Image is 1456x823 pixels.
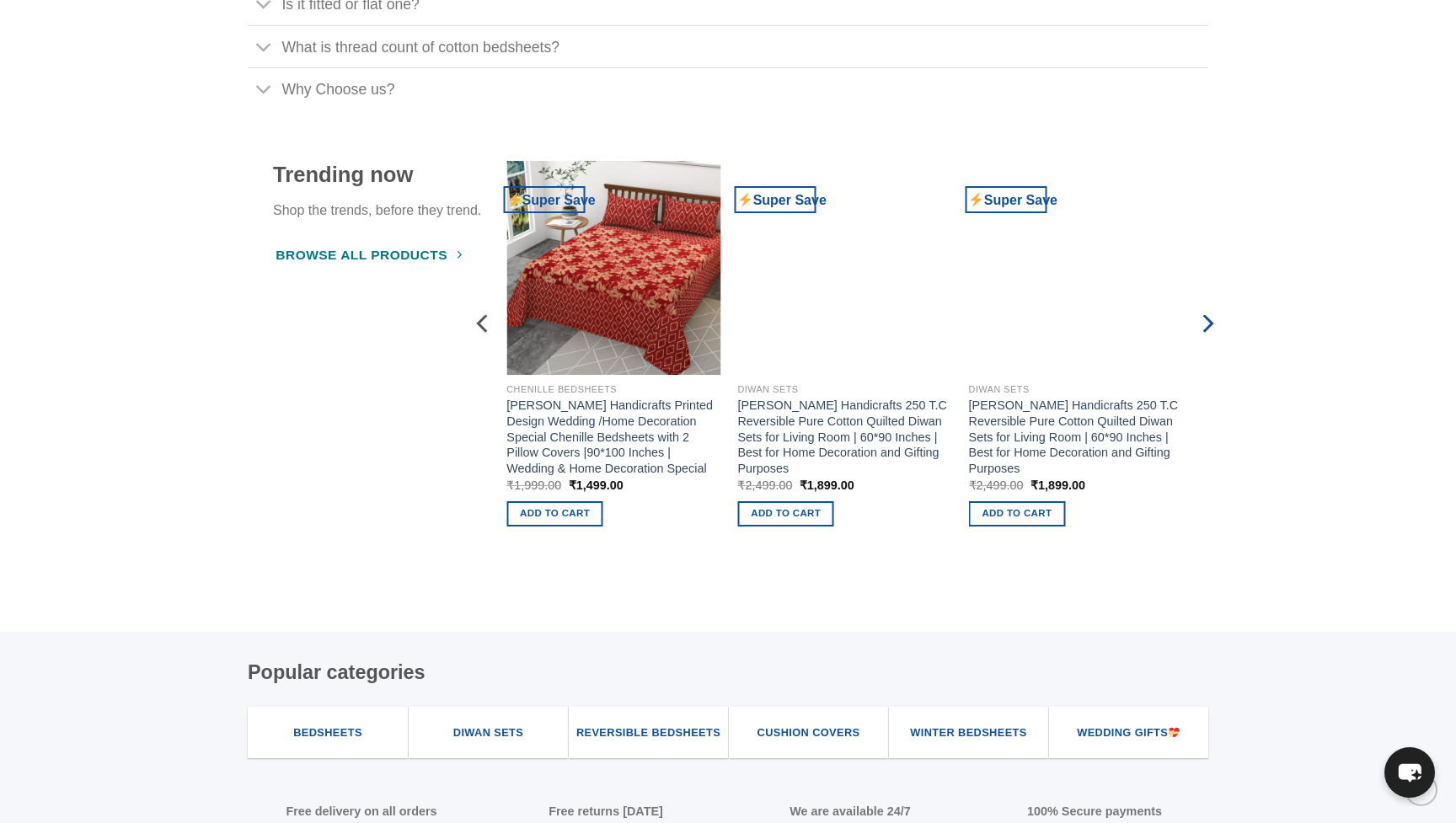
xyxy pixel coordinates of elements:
a: Winter Bedsheets [889,719,1048,747]
span: Bedsheets [293,724,362,741]
button: Toggle [248,30,281,67]
strong: We are available 24/7 [790,804,911,818]
span: ₹ [800,478,807,492]
h2: Trending now [273,161,482,189]
a: Diwan Sets [409,719,568,747]
a: Wedding Gifts💝 [1049,719,1208,747]
span: Reversible Bedsheets [576,724,720,741]
a: Cushion Covers [729,719,888,747]
span: Diwan Sets [453,724,523,741]
span: ₹ [506,478,514,492]
span: ₹ [969,478,977,492]
p: Shop the trends, before they trend. [273,200,482,222]
p: Chenille bedsheets [506,384,721,395]
a: Add to cart: “Kritarth Handicrafts Printed Design Wedding /Home Decoration Special Chenille Bedsh... [506,501,603,526]
bdi: 1,899.00 [800,478,854,492]
button: Next [1191,249,1222,398]
img: 💝 [1169,727,1180,738]
span: ₹ [737,478,745,492]
strong: Free delivery on all orders [286,804,436,818]
span: Winter Bedsheets [910,724,1026,741]
a: Add to cart: “Kritarth Handicrafts 250 T.C Reversible Pure Cotton Quilted Diwan Sets for Living R... [737,501,834,526]
p: Diwan Sets [969,384,1184,395]
a: Reversible Bedsheets [569,719,728,747]
span: Why Choose us? [281,81,394,98]
span: Wedding Gifts [1077,724,1180,741]
span: ₹ [569,478,576,492]
strong: 100% Secure payments [1027,804,1162,818]
h4: Popular categories [248,657,1208,688]
a: Toggle Why Choose us? [248,67,1208,110]
button: Previous [468,249,499,398]
span: ₹ [1030,478,1038,492]
img: Chenille Bedsheet [506,161,721,376]
a: Bedsheets [248,719,408,747]
bdi: 1,499.00 [569,478,624,492]
a: [PERSON_NAME] Handicrafts Printed Design Wedding /Home Decoration Special Chenille Bedsheets with... [506,398,721,477]
bdi: 1,899.00 [1030,478,1085,492]
a: [PERSON_NAME] Handicrafts 250 T.C Reversible Pure Cotton Quilted Diwan Sets for Living Room | 60*... [969,398,1184,477]
a: Toggle What is thread count of cotton bedsheets? [248,25,1208,67]
bdi: 2,499.00 [737,478,792,492]
p: Diwan Sets [737,384,952,395]
a: Browse all products [273,238,463,271]
a: [PERSON_NAME] Handicrafts 250 T.C Reversible Pure Cotton Quilted Diwan Sets for Living Room | 60*... [737,398,952,477]
span: Cushion Covers [757,724,860,741]
span: What is thread count of cotton bedsheets? [281,39,559,56]
img: ethnic diwan sets. [969,161,1184,376]
strong: Free returns [DATE] [549,804,663,818]
button: Toggle [248,72,281,109]
img: luxury diwan set [737,161,952,376]
bdi: 1,999.00 [506,478,561,492]
bdi: 2,499.00 [969,478,1024,492]
a: Add to cart: “Kritarth Handicrafts 250 T.C Reversible Pure Cotton Quilted Diwan Sets for Living R... [969,501,1066,526]
span: Browse all products [276,245,447,266]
